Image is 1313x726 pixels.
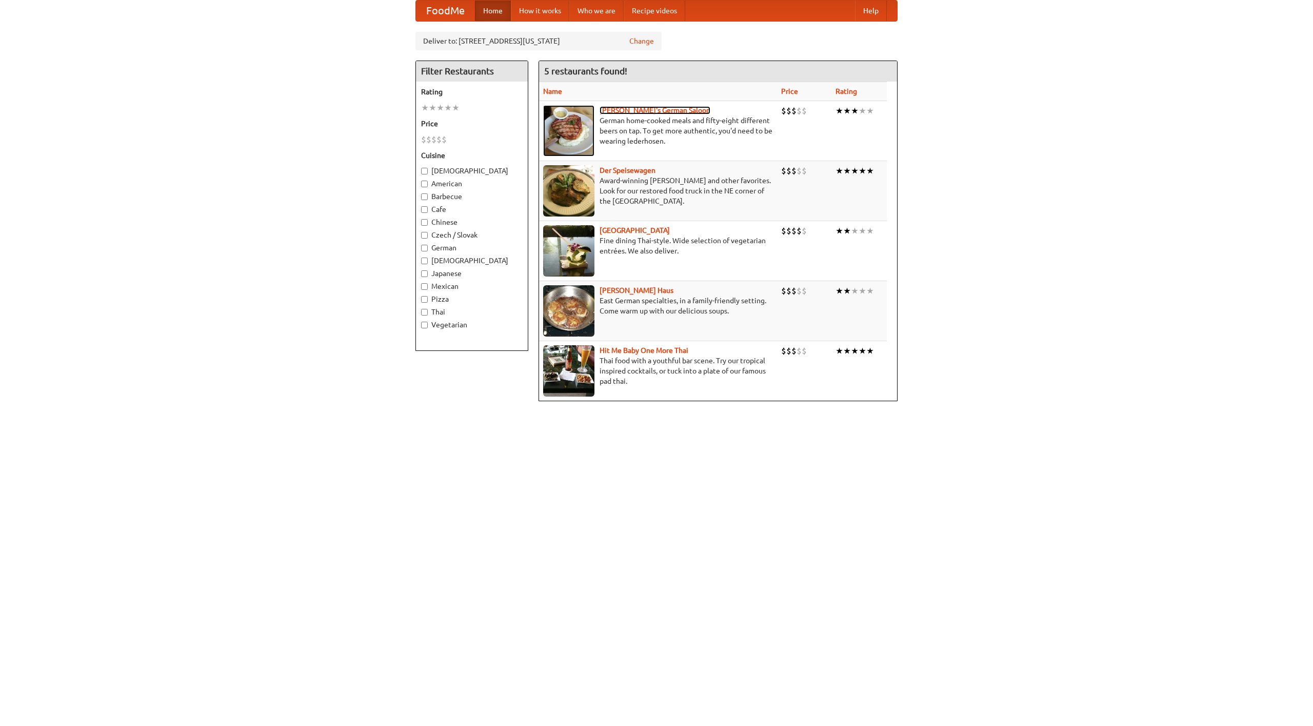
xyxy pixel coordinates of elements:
a: How it works [511,1,569,21]
li: ★ [436,102,444,113]
li: $ [781,285,786,297]
a: FoodMe [416,1,475,21]
li: $ [426,134,431,145]
label: Japanese [421,268,523,279]
input: Cafe [421,206,428,213]
input: Mexican [421,283,428,290]
div: Deliver to: [STREET_ADDRESS][US_STATE] [415,32,662,50]
input: Pizza [421,296,428,303]
h5: Cuisine [421,150,523,161]
label: [DEMOGRAPHIC_DATA] [421,256,523,266]
li: $ [802,285,807,297]
p: Award-winning [PERSON_NAME] and other favorites. Look for our restored food truck in the NE corne... [543,175,773,206]
li: ★ [851,165,859,176]
input: Chinese [421,219,428,226]
li: $ [791,285,797,297]
li: $ [786,225,791,237]
li: $ [786,105,791,116]
label: Cafe [421,204,523,214]
input: Czech / Slovak [421,232,428,239]
li: $ [791,105,797,116]
ng-pluralize: 5 restaurants found! [544,66,627,76]
li: $ [781,165,786,176]
input: [DEMOGRAPHIC_DATA] [421,258,428,264]
li: ★ [851,345,859,357]
label: Vegetarian [421,320,523,330]
p: German home-cooked meals and fifty-eight different beers on tap. To get more authentic, you'd nee... [543,115,773,146]
p: Thai food with a youthful bar scene. Try our tropical inspired cocktails, or tuck into a plate of... [543,356,773,386]
img: satay.jpg [543,225,594,277]
li: ★ [866,225,874,237]
li: ★ [843,105,851,116]
label: Thai [421,307,523,317]
input: Barbecue [421,193,428,200]
input: Thai [421,309,428,316]
a: [PERSON_NAME]'s German Saloon [600,106,710,114]
label: German [421,243,523,253]
a: [GEOGRAPHIC_DATA] [600,226,670,234]
li: $ [431,134,436,145]
li: $ [797,285,802,297]
label: Czech / Slovak [421,230,523,240]
li: ★ [444,102,452,113]
li: ★ [843,225,851,237]
li: $ [802,345,807,357]
li: ★ [859,105,866,116]
li: ★ [843,285,851,297]
h5: Rating [421,87,523,97]
li: ★ [429,102,436,113]
li: $ [781,225,786,237]
li: $ [781,105,786,116]
li: $ [797,165,802,176]
a: Who we are [569,1,624,21]
input: [DEMOGRAPHIC_DATA] [421,168,428,174]
li: $ [436,134,442,145]
li: $ [421,134,426,145]
label: American [421,179,523,189]
img: speisewagen.jpg [543,165,594,217]
img: esthers.jpg [543,105,594,156]
li: $ [797,105,802,116]
label: Chinese [421,217,523,227]
li: $ [442,134,447,145]
h5: Price [421,119,523,129]
input: American [421,181,428,187]
li: $ [797,225,802,237]
li: $ [791,165,797,176]
li: ★ [843,165,851,176]
li: ★ [866,345,874,357]
li: ★ [835,225,843,237]
input: Vegetarian [421,322,428,328]
li: ★ [866,105,874,116]
p: East German specialties, in a family-friendly setting. Come warm up with our delicious soups. [543,296,773,316]
a: Name [543,87,562,95]
label: [DEMOGRAPHIC_DATA] [421,166,523,176]
li: ★ [851,285,859,297]
li: ★ [421,102,429,113]
li: $ [802,165,807,176]
input: German [421,245,428,251]
a: Price [781,87,798,95]
li: $ [802,105,807,116]
li: $ [802,225,807,237]
li: ★ [866,165,874,176]
li: ★ [859,285,866,297]
a: [PERSON_NAME] Haus [600,286,673,295]
li: ★ [851,225,859,237]
img: kohlhaus.jpg [543,285,594,337]
a: Recipe videos [624,1,685,21]
li: $ [786,285,791,297]
label: Pizza [421,294,523,304]
li: $ [797,345,802,357]
li: $ [791,345,797,357]
a: Hit Me Baby One More Thai [600,346,688,355]
li: ★ [843,345,851,357]
label: Mexican [421,281,523,291]
a: Home [475,1,511,21]
li: $ [781,345,786,357]
li: $ [786,165,791,176]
